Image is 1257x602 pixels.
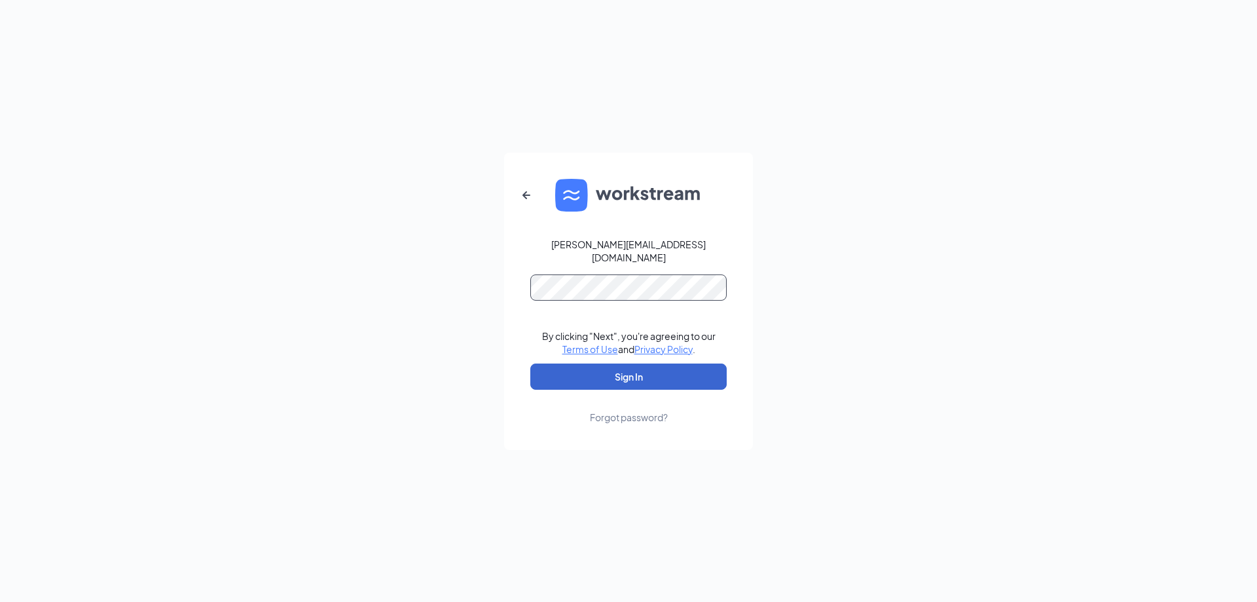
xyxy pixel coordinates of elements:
button: ArrowLeftNew [511,179,542,211]
svg: ArrowLeftNew [519,187,534,203]
a: Terms of Use [562,343,618,355]
div: Forgot password? [590,411,668,424]
div: [PERSON_NAME][EMAIL_ADDRESS][DOMAIN_NAME] [530,238,727,264]
div: By clicking "Next", you're agreeing to our and . [542,329,716,356]
button: Sign In [530,364,727,390]
img: WS logo and Workstream text [555,179,702,212]
a: Privacy Policy [634,343,693,355]
a: Forgot password? [590,390,668,424]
